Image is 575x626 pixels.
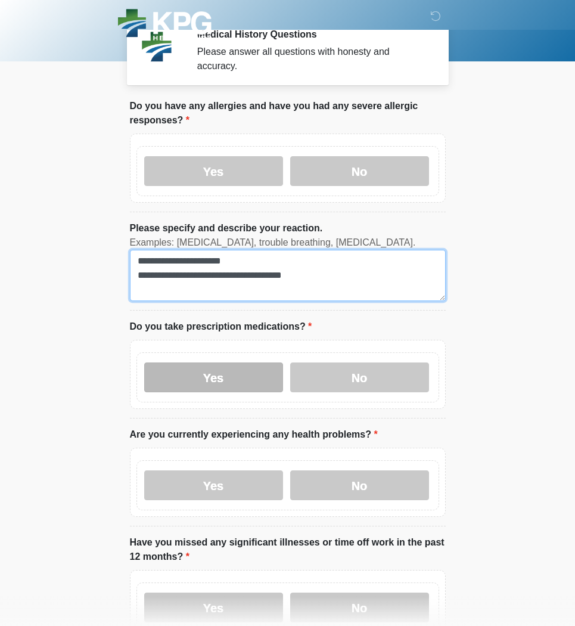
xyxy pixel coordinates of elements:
label: Yes [144,156,283,186]
img: KPG Healthcare Logo [118,9,212,41]
label: Please specify and describe your reaction. [130,221,323,235]
label: Have you missed any significant illnesses or time off work in the past 12 months? [130,535,446,564]
div: Examples: [MEDICAL_DATA], trouble breathing, [MEDICAL_DATA]. [130,235,446,250]
label: Yes [144,362,283,392]
label: Are you currently experiencing any health problems? [130,427,378,442]
label: Do you have any allergies and have you had any severe allergic responses? [130,99,446,128]
label: No [290,156,429,186]
label: No [290,362,429,392]
label: No [290,593,429,622]
label: No [290,470,429,500]
label: Do you take prescription medications? [130,320,312,334]
label: Yes [144,470,283,500]
label: Yes [144,593,283,622]
div: Please answer all questions with honesty and accuracy. [197,45,428,73]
